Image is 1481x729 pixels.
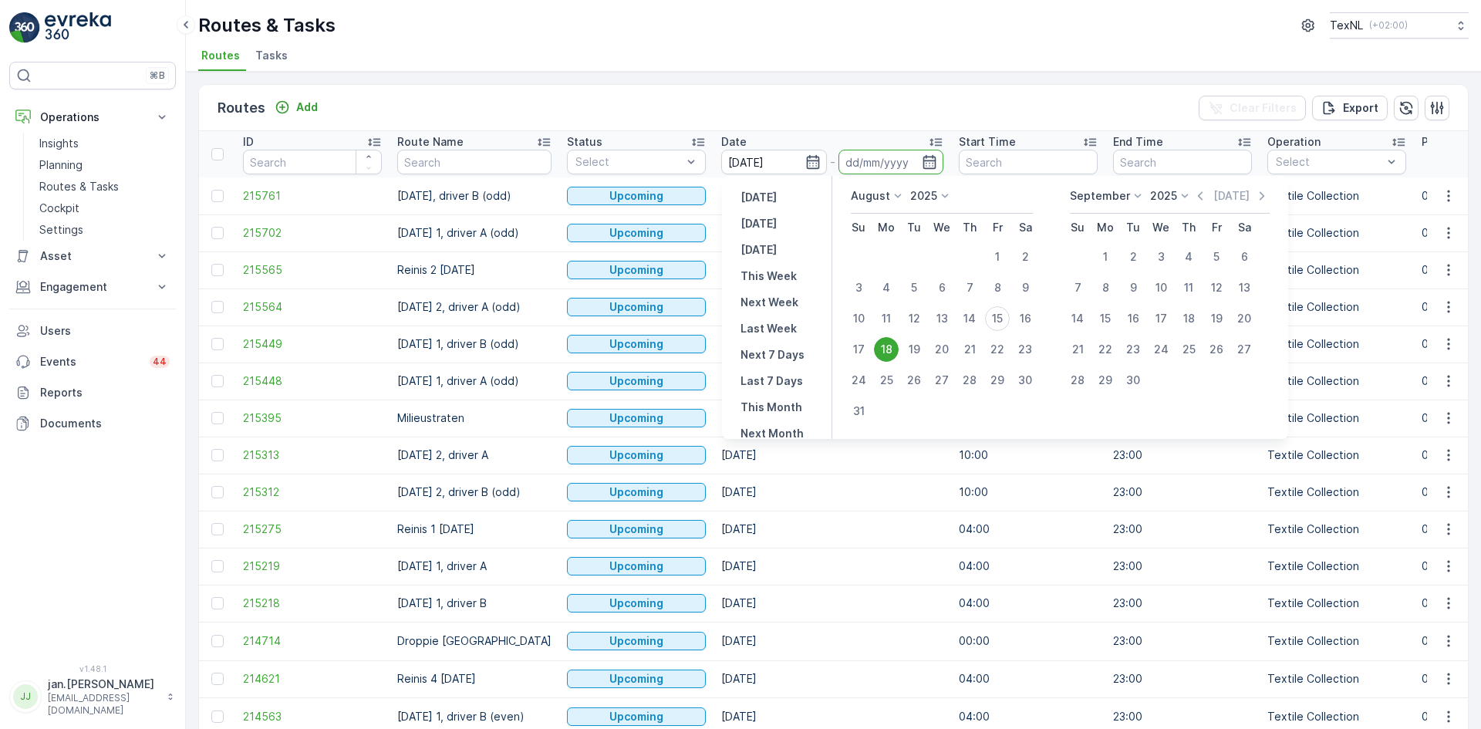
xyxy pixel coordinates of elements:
a: Reports [9,377,176,408]
th: Tuesday [1119,214,1147,241]
a: 215313 [243,447,382,463]
p: Operation [1267,134,1321,150]
div: 24 [1149,337,1173,362]
div: 20 [929,337,954,362]
th: Tuesday [900,214,928,241]
td: Droppie [GEOGRAPHIC_DATA] [390,622,559,660]
td: Textile Collection [1260,548,1414,585]
p: Operations [40,110,145,125]
div: 29 [1093,368,1118,393]
div: 27 [929,368,954,393]
p: Engagement [40,279,145,295]
span: 215761 [243,188,382,204]
button: Add [268,98,324,116]
button: Upcoming [567,335,706,353]
input: dd/mm/yyyy [721,150,827,174]
p: 2025 [1150,188,1177,204]
button: TexNL(+02:00) [1330,12,1469,39]
p: Users [40,323,170,339]
p: Upcoming [609,299,663,315]
td: Reinis 2 [DATE] [390,251,559,289]
td: Textile Collection [1260,214,1414,251]
th: Thursday [956,214,983,241]
div: 25 [1176,337,1201,362]
td: [DATE] [714,289,951,326]
input: Search [243,150,382,174]
div: 14 [1065,306,1090,331]
a: 215312 [243,484,382,500]
td: 10:00 [951,437,1105,474]
th: Sunday [845,214,872,241]
p: Asset [40,248,145,264]
div: Toggle Row Selected [211,597,224,609]
div: 19 [902,337,926,362]
button: Today [734,214,783,233]
p: Routes & Tasks [198,13,336,38]
p: Reports [40,385,170,400]
p: Export [1343,100,1378,116]
p: - [830,153,835,171]
td: [DATE] [714,660,951,697]
th: Friday [1203,214,1230,241]
p: 2025 [910,188,937,204]
button: This Week [734,267,803,285]
div: 13 [1232,275,1257,300]
p: [DATE] [740,216,777,231]
p: Upcoming [609,262,663,278]
td: Milieustraten [390,400,559,437]
span: 215449 [243,336,382,352]
span: 215448 [243,373,382,389]
div: 14 [957,306,982,331]
div: 18 [874,337,899,362]
td: [DATE] [714,326,951,363]
div: 21 [957,337,982,362]
div: 15 [985,306,1010,331]
p: Upcoming [609,373,663,389]
span: 215219 [243,559,382,574]
td: [DATE] [714,214,951,251]
p: Last Week [740,321,797,336]
a: 214563 [243,709,382,724]
input: Search [1113,150,1252,174]
div: 7 [1065,275,1090,300]
div: 8 [985,275,1010,300]
div: 5 [902,275,926,300]
th: Thursday [1175,214,1203,241]
div: Toggle Row Selected [211,301,224,313]
div: 30 [1121,368,1145,393]
span: Routes [201,48,240,63]
a: 214621 [243,671,382,687]
div: 6 [1232,245,1257,269]
div: 12 [1204,275,1229,300]
div: Toggle Row Selected [211,560,224,572]
td: 23:00 [1105,585,1260,622]
p: [DATE] [740,242,777,258]
p: Clear Filters [1230,100,1297,116]
div: 4 [1176,245,1201,269]
div: 21 [1065,337,1090,362]
div: Toggle Row Selected [211,449,224,461]
div: 18 [1176,306,1201,331]
div: Toggle Row Selected [211,264,224,276]
td: [DATE] 2, driver A [390,437,559,474]
div: 30 [1013,368,1037,393]
p: ⌘B [150,69,165,82]
div: 16 [1013,306,1037,331]
a: Cockpit [33,197,176,219]
p: [DATE] [1213,188,1250,204]
td: Textile Collection [1260,363,1414,400]
button: Next 7 Days [734,346,811,364]
td: [DATE] [714,251,951,289]
td: 23:00 [1105,511,1260,548]
button: Asset [9,241,176,272]
div: 9 [1121,275,1145,300]
a: Documents [9,408,176,439]
div: 28 [957,368,982,393]
span: 215218 [243,596,382,611]
a: Users [9,316,176,346]
div: 3 [1149,245,1173,269]
p: Upcoming [609,336,663,352]
a: 215565 [243,262,382,278]
td: [DATE] 1, driver A (odd) [390,214,559,251]
p: Upcoming [609,410,663,426]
